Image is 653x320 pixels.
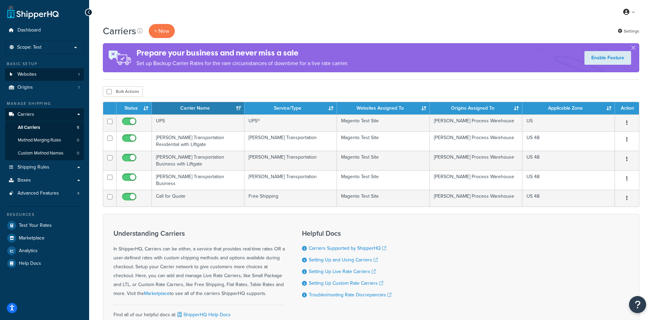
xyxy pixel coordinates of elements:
[5,219,84,232] a: Test Your Rates
[78,85,80,90] span: 1
[337,170,430,190] td: Magento Test Site
[18,137,61,143] span: Method Merging Rules
[5,81,84,94] a: Origins 1
[337,102,430,114] th: Websites Assigned To: activate to sort column ascending
[337,151,430,170] td: Magento Test Site
[522,190,615,207] td: US 48
[244,114,337,131] td: UPS®
[5,187,84,200] li: Advanced Features
[19,261,41,267] span: Help Docs
[5,68,84,81] li: Websites
[522,151,615,170] td: US 48
[522,102,615,114] th: Applicable Zone: activate to sort column ascending
[152,131,244,151] td: [PERSON_NAME] Transportation Residential with Liftgate
[18,150,63,156] span: Custom Method Names
[19,235,45,241] span: Marketplace
[19,223,52,229] span: Test Your Rates
[5,161,84,174] a: Shipping Rules
[152,190,244,207] td: Call for Quote
[309,291,391,298] a: Troubleshooting Rate Discrepancies
[618,26,639,36] a: Settings
[18,125,40,131] span: All Carriers
[77,137,79,143] span: 0
[5,232,84,244] a: Marketplace
[5,108,84,160] li: Carriers
[5,147,84,160] li: Custom Method Names
[337,114,430,131] td: Magento Test Site
[430,170,522,190] td: [PERSON_NAME] Process Warehouse
[117,102,152,114] th: Status: activate to sort column ascending
[5,134,84,147] li: Method Merging Rules
[244,131,337,151] td: [PERSON_NAME] Transportation
[584,51,631,65] a: Enable Feature
[152,170,244,190] td: [PERSON_NAME] Transportation Business
[77,150,79,156] span: 0
[5,61,84,67] div: Basic Setup
[5,257,84,270] a: Help Docs
[103,86,143,97] button: Bulk Actions
[337,190,430,207] td: Magento Test Site
[152,102,244,114] th: Carrier Name: activate to sort column ascending
[103,24,136,38] h1: Carriers
[522,131,615,151] td: US 48
[77,190,80,196] span: 4
[244,102,337,114] th: Service/Type: activate to sort column ascending
[113,230,285,298] div: In ShipperHQ, Carriers can be either, a service that provides real-time rates OR a user-defined r...
[5,101,84,107] div: Manage Shipping
[337,131,430,151] td: Magento Test Site
[430,131,522,151] td: [PERSON_NAME] Process Warehouse
[113,230,285,237] h3: Understanding Carriers
[17,177,31,183] span: Boxes
[430,114,522,131] td: [PERSON_NAME] Process Warehouse
[136,47,348,59] h4: Prepare your business and never miss a sale
[136,59,348,68] p: Set up Backup Carrier Rates for the rare circumstances of downtime for a live rate carrier.
[430,102,522,114] th: Origins Assigned To: activate to sort column ascending
[430,190,522,207] td: [PERSON_NAME] Process Warehouse
[7,5,59,19] a: ShipperHQ Home
[5,121,84,134] li: All Carriers
[5,108,84,121] a: Carriers
[17,112,34,118] span: Carriers
[19,248,38,254] span: Analytics
[5,134,84,147] a: Method Merging Rules 0
[309,280,383,287] a: Setting Up Custom Rate Carriers
[17,190,59,196] span: Advanced Features
[309,256,378,263] a: Setting Up and Using Carriers
[152,114,244,131] td: UPS
[17,45,41,50] span: Scope: Test
[5,187,84,200] a: Advanced Features 4
[17,72,37,77] span: Websites
[615,102,639,114] th: Action
[17,164,49,170] span: Shipping Rules
[5,212,84,218] div: Resources
[77,125,79,131] span: 5
[244,151,337,170] td: [PERSON_NAME] Transportation
[176,311,231,318] a: ShipperHQ Help Docs
[144,290,170,297] a: Marketplace
[244,170,337,190] td: [PERSON_NAME] Transportation
[309,268,376,275] a: Setting Up Live Rate Carriers
[5,147,84,160] a: Custom Method Names 0
[244,190,337,207] td: Free Shipping
[522,114,615,131] td: US
[522,170,615,190] td: US 48
[430,151,522,170] td: [PERSON_NAME] Process Warehouse
[17,27,41,33] span: Dashboard
[149,24,175,38] button: + New
[629,296,646,313] button: Open Resource Center
[5,121,84,134] a: All Carriers 5
[5,174,84,187] a: Boxes
[78,72,80,77] span: 1
[302,230,391,237] h3: Helpful Docs
[5,24,84,37] a: Dashboard
[103,43,136,72] img: ad-rules-rateshop-fe6ec290ccb7230408bd80ed9643f0289d75e0ffd9eb532fc0e269fcd187b520.png
[5,81,84,94] li: Origins
[5,245,84,257] a: Analytics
